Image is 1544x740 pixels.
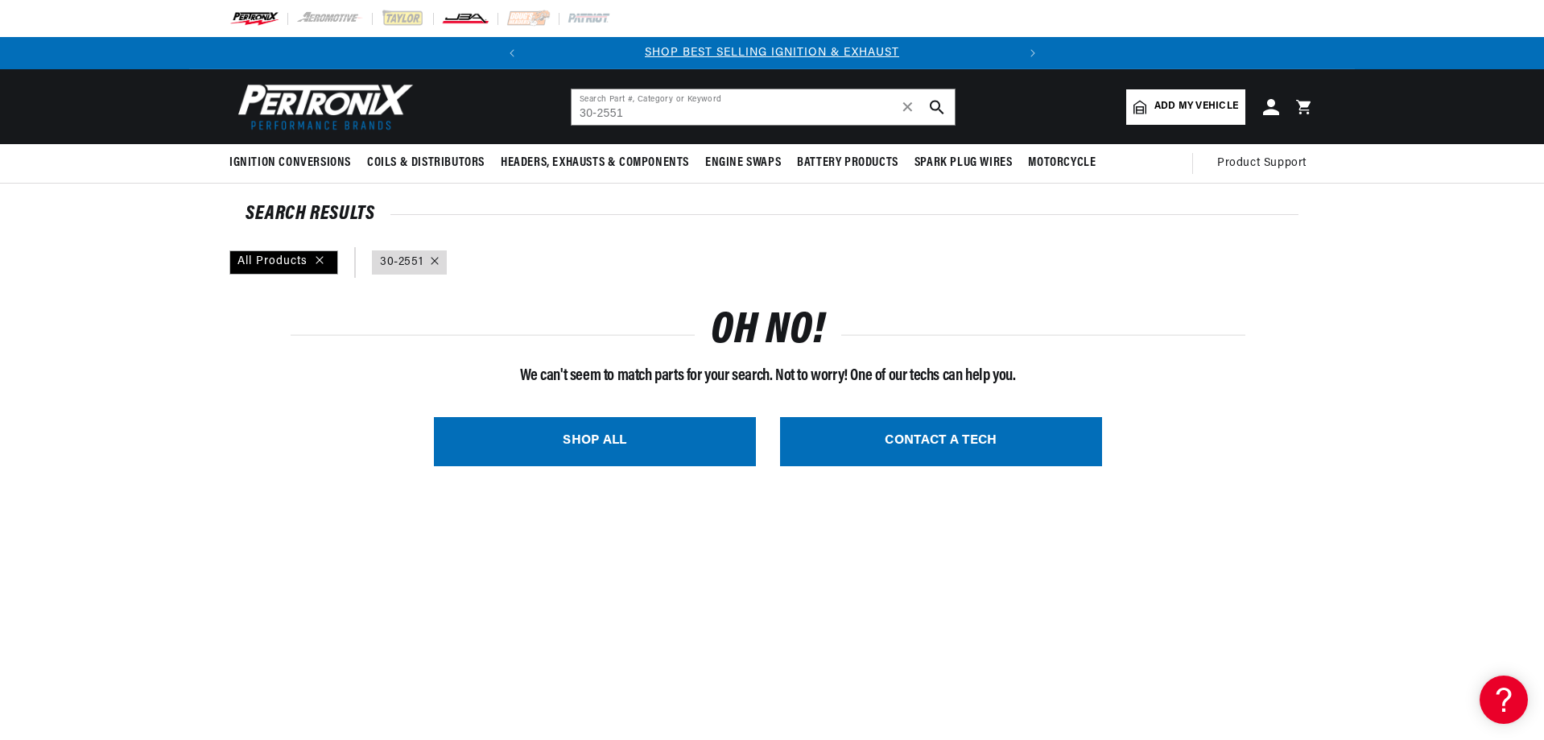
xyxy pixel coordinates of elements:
[359,144,493,182] summary: Coils & Distributors
[493,144,697,182] summary: Headers, Exhausts & Components
[380,254,423,271] a: 30-2551
[291,363,1245,389] p: We can't seem to match parts for your search. Not to worry! One of our techs can help you.
[572,89,955,125] input: Search Part #, Category or Keyword
[229,79,415,134] img: Pertronix
[501,155,689,172] span: Headers, Exhausts & Components
[1017,37,1049,69] button: Translation missing: en.sections.announcements.next_announcement
[246,206,1298,222] div: SEARCH RESULTS
[1217,155,1307,172] span: Product Support
[496,37,528,69] button: Translation missing: en.sections.announcements.previous_announcement
[367,155,485,172] span: Coils & Distributors
[697,144,789,182] summary: Engine Swaps
[434,417,756,466] a: SHOP ALL
[914,155,1013,172] span: Spark Plug Wires
[645,47,899,59] a: SHOP BEST SELLING IGNITION & EXHAUST
[711,313,825,351] h1: OH NO!
[189,37,1355,69] slideshow-component: Translation missing: en.sections.announcements.announcement_bar
[229,250,338,275] div: All Products
[528,44,1017,62] div: 1 of 2
[919,89,955,125] button: search button
[789,144,906,182] summary: Battery Products
[906,144,1021,182] summary: Spark Plug Wires
[528,44,1017,62] div: Announcement
[1020,144,1104,182] summary: Motorcycle
[1126,89,1245,125] a: Add my vehicle
[780,417,1102,466] a: CONTACT A TECH
[705,155,781,172] span: Engine Swaps
[229,155,351,172] span: Ignition Conversions
[1154,99,1238,114] span: Add my vehicle
[229,144,359,182] summary: Ignition Conversions
[1217,144,1315,183] summary: Product Support
[797,155,898,172] span: Battery Products
[1028,155,1096,172] span: Motorcycle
